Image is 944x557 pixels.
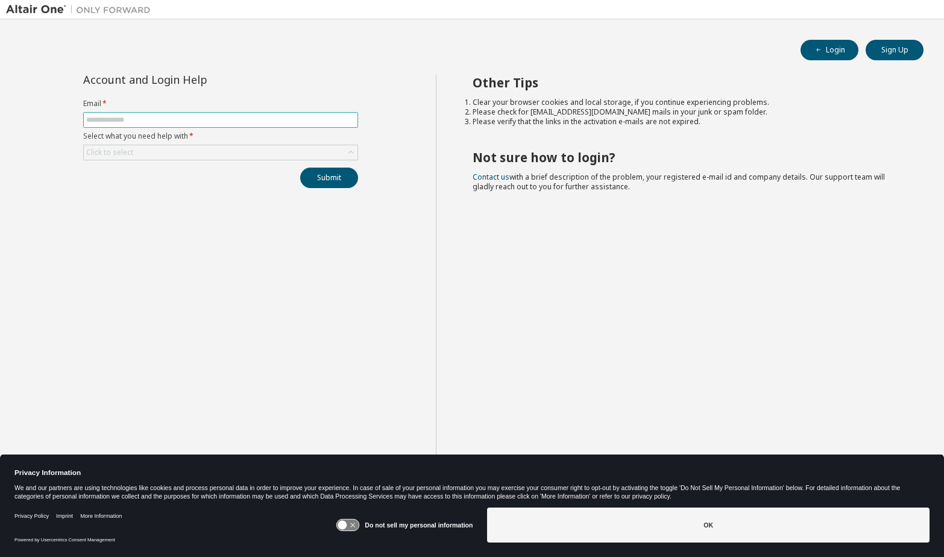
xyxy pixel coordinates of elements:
button: Submit [300,168,358,188]
div: Click to select [86,148,133,157]
div: Account and Login Help [83,75,303,84]
h2: Not sure how to login? [473,149,902,165]
li: Please check for [EMAIL_ADDRESS][DOMAIN_NAME] mails in your junk or spam folder. [473,107,902,117]
h2: Other Tips [473,75,902,90]
a: Contact us [473,172,509,182]
button: Sign Up [866,40,924,60]
li: Please verify that the links in the activation e-mails are not expired. [473,117,902,127]
div: Click to select [84,145,357,160]
label: Email [83,99,358,109]
li: Clear your browser cookies and local storage, if you continue experiencing problems. [473,98,902,107]
span: with a brief description of the problem, your registered e-mail id and company details. Our suppo... [473,172,885,192]
button: Login [801,40,858,60]
img: Altair One [6,4,157,16]
label: Select what you need help with [83,131,358,141]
